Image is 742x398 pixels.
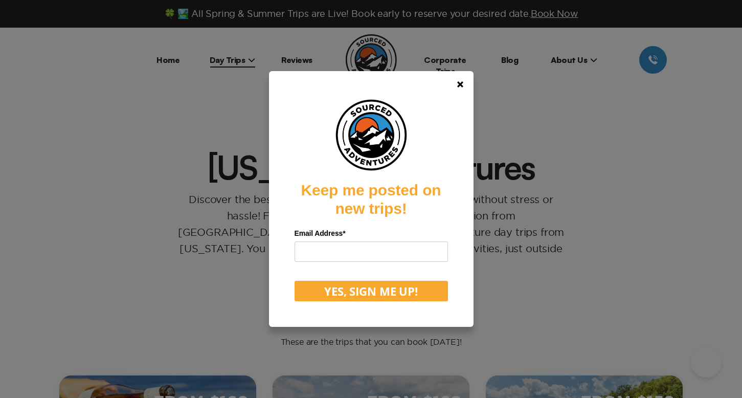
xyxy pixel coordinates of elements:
strong: Keep me posted on new trips! [301,182,441,217]
button: YES, SIGN ME UP! [295,281,448,301]
label: Email Address [295,226,448,241]
span: Required [343,229,345,237]
img: embeddable_f52835b3-fa50-4962-8cab-d8092fc8502a.png [333,97,410,173]
a: Close [448,72,473,97]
